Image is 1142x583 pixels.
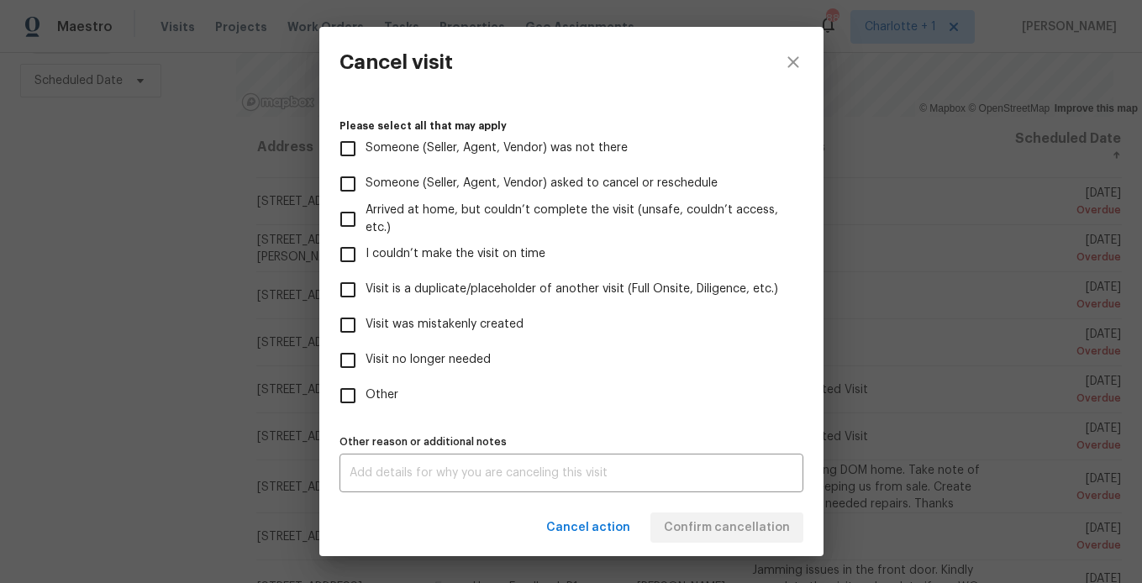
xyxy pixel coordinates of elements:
span: Arrived at home, but couldn’t complete the visit (unsafe, couldn’t access, etc.) [366,202,790,237]
span: Other [366,386,398,404]
span: Someone (Seller, Agent, Vendor) asked to cancel or reschedule [366,175,718,192]
span: Someone (Seller, Agent, Vendor) was not there [366,139,628,157]
label: Please select all that may apply [339,121,803,131]
span: Cancel action [546,517,630,538]
span: Visit no longer needed [366,351,491,369]
span: Visit was mistakenly created [366,316,524,334]
span: I couldn’t make the visit on time [366,245,545,263]
button: close [763,27,824,97]
span: Visit is a duplicate/placeholder of another visit (Full Onsite, Diligence, etc.) [366,281,778,298]
button: Cancel action [539,512,637,544]
label: Other reason or additional notes [339,437,803,447]
h3: Cancel visit [339,50,453,74]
